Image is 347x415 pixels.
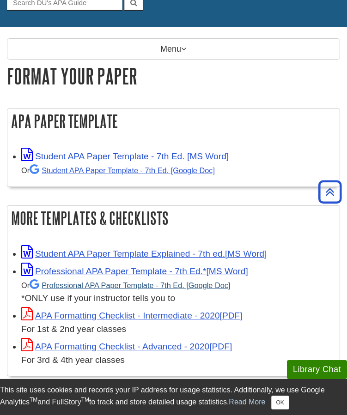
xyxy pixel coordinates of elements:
div: *ONLY use if your instructor tells you to [21,278,335,306]
a: Back to Top [315,186,345,198]
a: Link opens in new window [21,342,232,351]
a: Link opens in new window [21,151,229,161]
h2: More Templates & Checklists [7,206,340,230]
div: For 1st & 2nd year classes [21,323,335,336]
a: Read More [229,398,265,406]
h2: APA Paper Template [7,109,340,133]
small: Or [21,281,230,289]
div: For 3rd & 4th year classes [21,354,335,367]
sup: TM [30,397,37,403]
sup: TM [81,397,89,403]
h1: Format Your Paper [7,64,340,88]
a: Link opens in new window [21,266,248,276]
a: Link opens in new window [21,249,267,259]
a: Link opens in new window [21,311,243,320]
button: Library Chat [287,360,347,379]
button: Close [271,396,289,409]
p: Menu [7,38,340,60]
small: Or [21,166,215,174]
a: Student APA Paper Template - 7th Ed. [Google Doc] [30,166,215,174]
a: Professional APA Paper Template - 7th Ed. [30,281,230,289]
